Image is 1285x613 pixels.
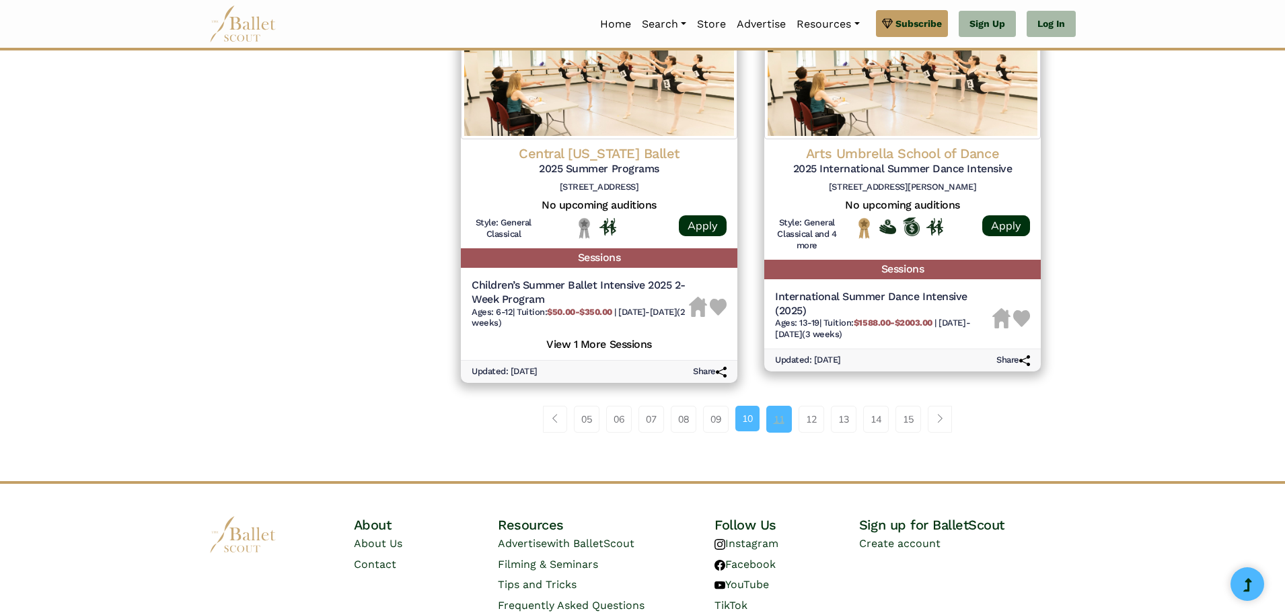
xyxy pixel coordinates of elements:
[996,355,1030,366] h6: Share
[472,334,727,352] h5: View 1 More Sessions
[638,406,664,433] a: 07
[606,406,632,433] a: 06
[863,406,889,433] a: 14
[472,162,727,176] h5: 2025 Summer Programs
[354,558,396,571] a: Contact
[799,406,824,433] a: 12
[882,16,893,31] img: gem.svg
[856,217,873,238] img: National
[926,218,943,236] img: In Person
[461,248,737,268] h5: Sessions
[472,307,689,330] h6: | |
[714,539,725,550] img: instagram logo
[775,318,819,328] span: Ages: 13-19
[574,406,599,433] a: 05
[498,537,634,550] a: Advertisewith BalletScout
[879,219,896,234] img: Offers Financial Aid
[992,308,1011,328] img: Housing Unavailable
[775,290,992,318] h5: International Summer Dance Intensive (2025)
[693,366,727,377] h6: Share
[823,318,935,328] span: Tuition:
[764,5,1041,139] img: Logo
[710,299,727,316] img: Heart
[876,10,948,37] a: Subscribe
[517,307,614,317] span: Tuition:
[1027,11,1076,38] a: Log In
[959,11,1016,38] a: Sign Up
[498,558,598,571] a: Filming & Seminars
[354,537,402,550] a: About Us
[731,10,791,38] a: Advertise
[766,406,792,433] a: 11
[775,145,1030,162] h4: Arts Umbrella School of Dance
[576,217,593,238] img: Local
[714,599,758,612] a: TikTok
[775,199,1030,213] h5: No upcoming auditions
[543,406,959,433] nav: Page navigation example
[498,578,577,591] a: Tips and Tricks
[599,218,616,236] img: In Person
[671,406,696,433] a: 08
[791,10,865,38] a: Resources
[714,578,769,591] a: YouTube
[636,10,692,38] a: Search
[547,307,612,317] b: $50.00-$350.00
[498,599,645,612] a: Frequently Asked Questions
[903,217,920,236] img: Offers Scholarship
[982,215,1030,236] a: Apply
[775,318,970,339] span: [DATE]-[DATE] (3 weeks)
[714,558,776,571] a: Facebook
[703,406,729,433] a: 09
[354,516,499,534] h4: About
[472,307,685,328] span: [DATE]-[DATE] (2 weeks)
[859,537,941,550] a: Create account
[735,406,760,431] a: 10
[689,297,707,317] img: Housing Unavailable
[831,406,856,433] a: 13
[859,516,1076,534] h4: Sign up for BalletScout
[775,217,839,252] h6: Style: General Classical and 4 more
[461,5,737,139] img: Logo
[775,162,1030,176] h5: 2025 International Summer Dance Intensive
[764,260,1041,279] h5: Sessions
[854,318,932,328] b: $1588.00-$2003.00
[714,516,859,534] h4: Follow Us
[472,145,727,162] h4: Central [US_STATE] Ballet
[775,182,1030,193] h6: [STREET_ADDRESS][PERSON_NAME]
[895,406,921,433] a: 15
[472,279,689,307] h5: Children’s Summer Ballet Intensive 2025 2-Week Program
[714,601,725,612] img: tiktok logo
[679,215,727,236] a: Apply
[472,182,727,193] h6: [STREET_ADDRESS]
[775,355,841,366] h6: Updated: [DATE]
[472,199,727,213] h5: No upcoming auditions
[595,10,636,38] a: Home
[692,10,731,38] a: Store
[498,516,714,534] h4: Resources
[775,318,992,340] h6: | |
[547,537,634,550] span: with BalletScout
[714,537,778,550] a: Instagram
[714,580,725,591] img: youtube logo
[895,16,942,31] span: Subscribe
[472,366,538,377] h6: Updated: [DATE]
[472,307,513,317] span: Ages: 6-12
[714,560,725,571] img: facebook logo
[1013,310,1030,327] img: Heart
[472,217,536,240] h6: Style: General Classical
[209,516,277,553] img: logo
